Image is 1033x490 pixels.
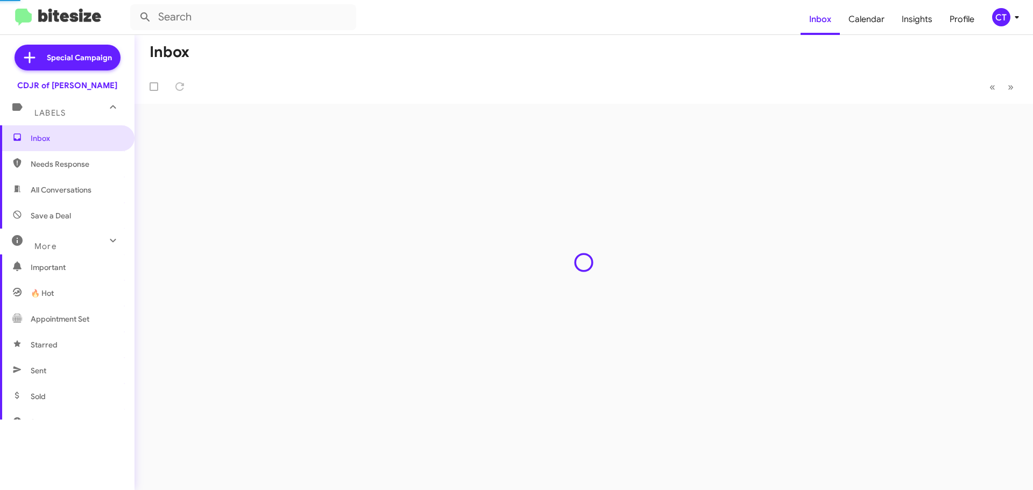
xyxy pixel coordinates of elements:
span: Sold Responded [31,417,88,428]
a: Inbox [801,4,840,35]
button: CT [983,8,1021,26]
h1: Inbox [150,44,189,61]
nav: Page navigation example [984,76,1020,98]
span: Needs Response [31,159,122,169]
a: Insights [893,4,941,35]
button: Previous [983,76,1002,98]
span: Save a Deal [31,210,71,221]
span: 🔥 Hot [31,288,54,299]
div: CDJR of [PERSON_NAME] [17,80,117,91]
a: Calendar [840,4,893,35]
span: Sent [31,365,46,376]
span: Special Campaign [47,52,112,63]
span: Inbox [31,133,122,144]
span: Sold [31,391,46,402]
span: Starred [31,339,58,350]
button: Next [1001,76,1020,98]
span: Labels [34,108,66,118]
div: CT [992,8,1010,26]
span: More [34,242,56,251]
span: « [989,80,995,94]
span: Important [31,262,122,273]
a: Profile [941,4,983,35]
span: Appointment Set [31,314,89,324]
a: Special Campaign [15,45,121,70]
span: All Conversations [31,184,91,195]
span: » [1008,80,1014,94]
input: Search [130,4,356,30]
